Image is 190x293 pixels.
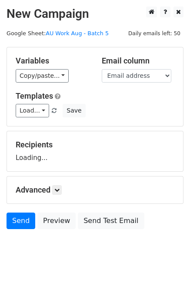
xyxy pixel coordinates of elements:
[125,29,183,38] span: Daily emails left: 50
[125,30,183,37] a: Daily emails left: 50
[102,56,175,66] h5: Email column
[16,140,174,163] div: Loading...
[46,30,109,37] a: AU Work Aug - Batch 5
[16,56,89,66] h5: Variables
[16,91,53,100] a: Templates
[78,213,144,229] a: Send Test Email
[16,104,49,117] a: Load...
[37,213,76,229] a: Preview
[7,30,109,37] small: Google Sheet:
[7,7,183,21] h2: New Campaign
[16,185,174,195] h5: Advanced
[16,140,174,150] h5: Recipients
[63,104,85,117] button: Save
[7,213,35,229] a: Send
[16,69,69,83] a: Copy/paste...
